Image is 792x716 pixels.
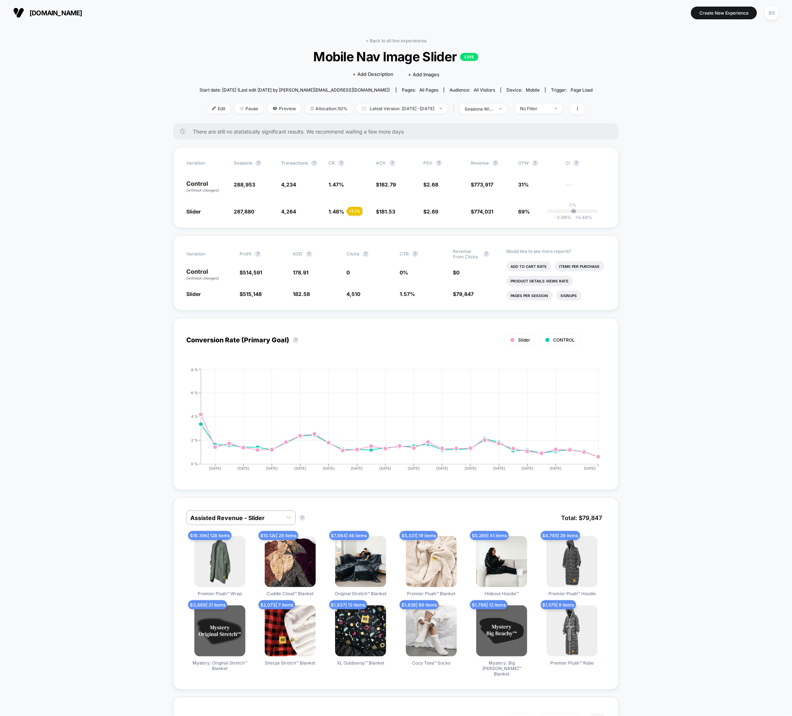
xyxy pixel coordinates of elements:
span: Slider [186,291,201,297]
span: 4,510 [346,291,360,297]
span: Preview [267,104,302,113]
tspan: [DATE] [493,466,505,470]
img: Hideout Hoodie™ [476,536,527,587]
span: Page Load [571,87,593,93]
div: BS [765,6,779,20]
button: ? [255,251,261,257]
span: Variation [186,160,226,166]
div: CONVERSION_RATE [179,367,598,477]
img: end [240,107,244,110]
span: $ 2,073 | 7 items [259,600,295,609]
span: + [575,215,578,220]
span: Slider [518,337,530,343]
img: Premier Plush™ Hoodie [547,536,598,587]
img: Original Stretch™ Blanket [335,536,386,587]
span: $ 4,785 | 29 items [541,531,580,540]
span: $ [453,269,459,276]
p: | [572,208,574,213]
span: + Add Images [408,72,439,77]
span: 4,264 [281,208,296,215]
div: Audience: [450,87,495,93]
span: $ [423,181,438,188]
button: BS [762,5,781,20]
tspan: [DATE] [351,466,363,470]
p: LIVE [460,53,478,61]
span: 79,847 [456,291,474,297]
span: Slider [186,208,201,215]
tspan: [DATE] [408,466,420,470]
span: Premier Plush™ Hoodie [548,591,596,596]
img: end [555,108,557,109]
span: $ [376,181,396,188]
span: $ 5,331 | 19 items [400,531,438,540]
span: CTR [400,251,409,257]
span: (without changes) [186,276,219,280]
span: --- [566,182,606,193]
span: 287,880 [234,208,254,215]
span: mobile [526,87,540,93]
span: Transactions [281,160,308,166]
button: ? [389,160,395,166]
tspan: 6 % [191,390,198,395]
span: Mystery: Big [PERSON_NAME]™ Blanket [474,660,529,677]
span: $ [240,291,262,297]
span: ASD [293,251,303,257]
img: Mystery: Original Stretch™ Blanket [194,605,245,657]
span: OTW [518,160,558,166]
button: Create New Experience [691,7,757,19]
span: All Visitors [474,87,495,93]
img: Premier Plush™ Robe [547,605,598,657]
div: No Filter [520,106,549,111]
span: Device: [501,87,545,93]
img: Visually logo [13,7,24,18]
span: 773,917 [474,181,493,188]
span: Allocation: 50% [305,104,353,113]
span: $ 1,575 | 9 items [541,600,576,609]
span: 4,234 [281,181,296,188]
span: Premier Plush™ Robe [551,660,594,666]
button: ? [574,160,579,166]
tspan: 0 % [191,462,198,466]
span: Total: $ 79,847 [558,511,606,525]
span: 2.69 [427,208,438,215]
span: Premier Plush™ Wrap [198,591,242,596]
span: -3.09 % [555,215,572,220]
span: $ 10.12k | 29 items [259,531,298,540]
span: CR [329,160,335,166]
button: ? [338,160,344,166]
span: AOV [376,160,386,166]
span: $ [471,181,493,188]
span: 288,953 [234,181,255,188]
span: 1.47 % [329,181,344,188]
span: $ [471,208,493,215]
span: 178.91 [293,269,309,276]
button: ? [436,160,442,166]
span: PSV [423,160,432,166]
span: 774,031 [474,208,493,215]
span: CONTROL [553,337,575,343]
span: XL Outdoorsy™ Blanket [337,660,384,666]
span: 514,591 [243,269,262,276]
tspan: [DATE] [266,466,278,470]
tspan: 4 % [191,414,198,419]
span: 5.44 % [572,215,593,220]
p: Control [186,181,226,193]
span: $ 7,984 | 46 items [329,531,369,540]
li: Pages Per Session [506,290,553,301]
span: Edit [207,104,231,113]
tspan: 2 % [191,438,198,442]
span: $ [423,208,438,215]
span: 31% [518,181,529,188]
li: Product Details Views Rate [506,276,573,286]
tspan: 8 % [191,367,198,372]
tspan: [DATE] [521,466,533,470]
span: 69% [518,208,530,215]
span: [DOMAIN_NAME] [30,9,82,17]
span: CI [566,160,606,166]
img: rebalance [311,107,314,111]
img: end [440,108,442,109]
div: sessions with impression [465,106,494,112]
span: $ [376,208,395,215]
span: Start date: [DATE] (Last edit [DATE] by [PERSON_NAME][EMAIL_ADDRESS][DOMAIN_NAME]) [199,87,390,93]
span: | [451,104,459,114]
